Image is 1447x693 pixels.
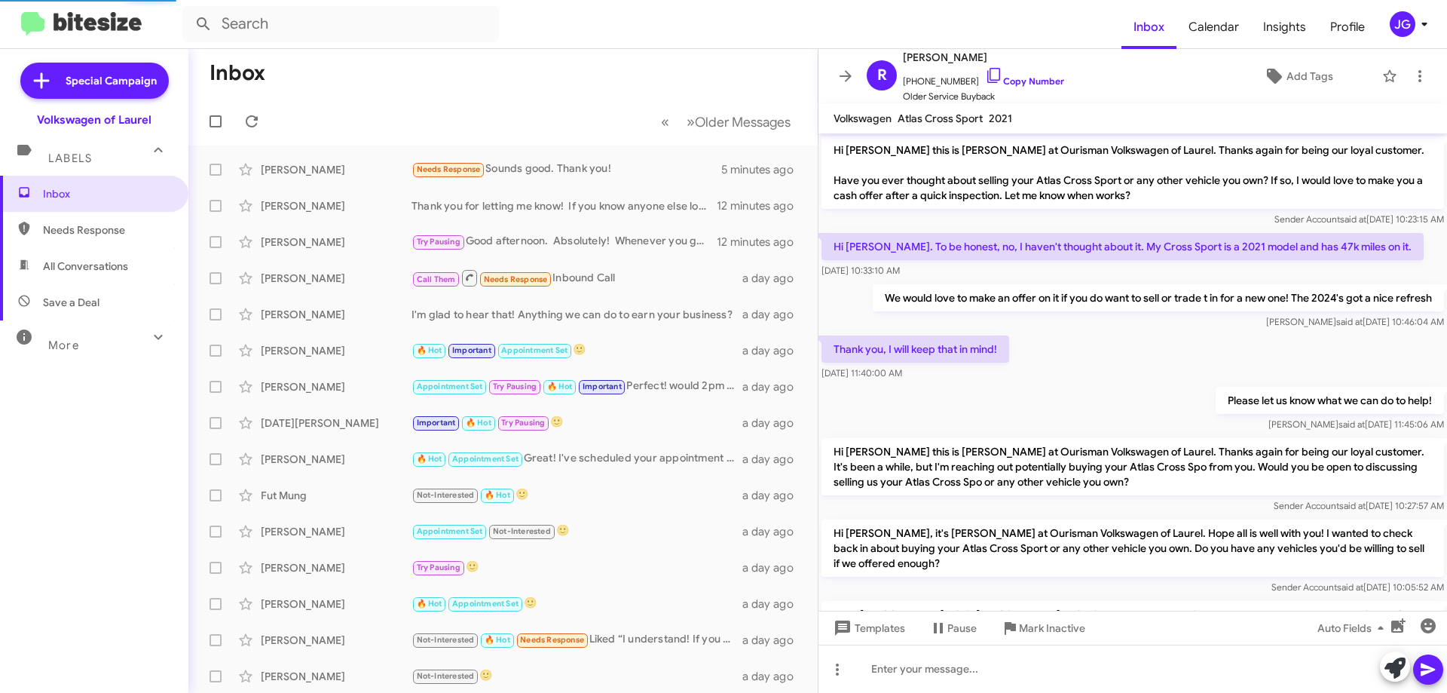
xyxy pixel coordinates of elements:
div: a day ago [742,452,806,467]
span: [DATE] 11:40:00 AM [821,367,902,379]
span: 🔥 Hot [547,382,573,391]
div: [PERSON_NAME] [261,452,411,467]
span: Appointment Set [501,345,567,355]
div: a day ago [742,488,806,503]
div: [PERSON_NAME] [261,162,411,177]
div: Volkswagen of Laurel [37,112,151,127]
span: Calendar [1176,5,1251,49]
div: 🙂 [411,414,742,431]
span: said at [1340,213,1366,225]
div: 12 minutes ago [717,198,806,213]
div: [PERSON_NAME] [261,235,411,250]
span: Important [452,345,491,355]
div: JG [1390,11,1415,37]
p: Please let us know what we can do to help! [1216,387,1444,414]
button: Mark Inactive [989,615,1097,642]
button: Add Tags [1220,63,1375,90]
div: a day ago [742,524,806,539]
span: 🔥 Hot [417,599,442,609]
span: « [661,112,669,131]
span: Needs Response [484,274,548,284]
span: Save a Deal [43,295,99,310]
span: 2021 [989,112,1012,125]
div: [PERSON_NAME] [261,271,411,286]
input: Search [182,6,499,42]
span: Appointment Set [417,526,483,536]
span: Auto Fields [1317,615,1390,642]
div: 🙂 [411,523,742,540]
span: Appointment Set [452,599,519,609]
div: 🙂 [411,595,742,612]
a: Copy Number [985,75,1064,87]
div: a day ago [742,307,806,322]
div: [PERSON_NAME] [261,633,411,648]
span: Not-Interested [417,490,475,500]
a: Inbox [1121,5,1176,49]
div: a day ago [742,343,806,358]
span: Labels [48,152,92,165]
div: Sounds good. Thank you! [411,161,721,178]
span: Needs Response [417,164,481,174]
span: Not-Interested [493,526,551,536]
a: Profile [1318,5,1377,49]
button: Pause [917,615,989,642]
span: More [48,339,79,352]
div: Good afternoon. Absolutely! Whenever you get back we can coordinate that. [411,233,717,250]
p: Hi [PERSON_NAME], it's [PERSON_NAME] at Ourisman Volkswagen of Laurel. Hope all is well with you!... [821,520,1444,577]
span: [PERSON_NAME] [DATE] 10:46:04 AM [1266,316,1444,327]
div: a day ago [742,596,806,612]
span: Try Pausing [417,237,460,247]
span: Volkswagen [834,112,892,125]
button: Auto Fields [1305,615,1402,642]
span: Important [583,382,622,391]
span: R [877,63,887,87]
span: Special Campaign [66,73,157,88]
span: 🔥 Hot [466,418,491,428]
span: Templates [831,615,905,642]
div: 5 minutes ago [721,162,806,177]
span: [PERSON_NAME] [DATE] 11:45:06 AM [1268,419,1444,430]
div: Inbound Call [411,268,742,287]
span: » [687,112,695,131]
div: 🙂 [411,559,742,576]
span: Add Tags [1286,63,1333,90]
p: Thank you, I will keep that in mind! [821,336,1009,363]
span: Needs Response [520,635,584,645]
span: Appointment Set [452,454,519,464]
span: Appointment Set [417,382,483,391]
div: a day ago [742,669,806,684]
div: a day ago [742,560,806,575]
div: Perfect! would 2pm work [DATE]? [411,378,742,395]
div: a day ago [742,379,806,394]
div: 12 minutes ago [717,235,806,250]
p: Hi [PERSON_NAME] this is [PERSON_NAME] at Ourisman Volkswagen of Laurel. Thanks again for being o... [821,136,1444,209]
span: Insights [1251,5,1318,49]
span: Call Them [417,274,456,284]
div: a day ago [742,633,806,648]
span: Older Service Buyback [903,89,1064,104]
span: Atlas Cross Sport [898,112,983,125]
p: Hi [PERSON_NAME]. To be honest, no, I haven't thought about it. My Cross Sport is a 2021 model an... [821,233,1424,260]
span: 🔥 Hot [417,345,442,355]
div: 🙂 [411,486,742,504]
button: Previous [652,106,678,137]
span: [PERSON_NAME] [903,48,1064,66]
a: Special Campaign [20,63,169,99]
span: Inbox [43,186,171,201]
button: Templates [818,615,917,642]
span: Not-Interested [417,671,475,681]
p: Hi [PERSON_NAME] this is [PERSON_NAME] at Ourisman Volkswagen of Laurel. Thanks again for being o... [821,438,1444,495]
div: 🙂 [411,342,742,359]
span: Sender Account [DATE] 10:27:57 AM [1274,500,1444,511]
span: Sender Account [DATE] 10:05:52 AM [1271,581,1444,593]
div: Fut Mung [261,488,411,503]
span: said at [1338,419,1365,430]
span: Try Pausing [501,418,545,428]
span: [DATE] 10:33:10 AM [821,265,900,276]
button: Next [678,106,800,137]
button: JG [1377,11,1430,37]
span: said at [1336,316,1363,327]
span: [PHONE_NUMBER] [903,66,1064,89]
